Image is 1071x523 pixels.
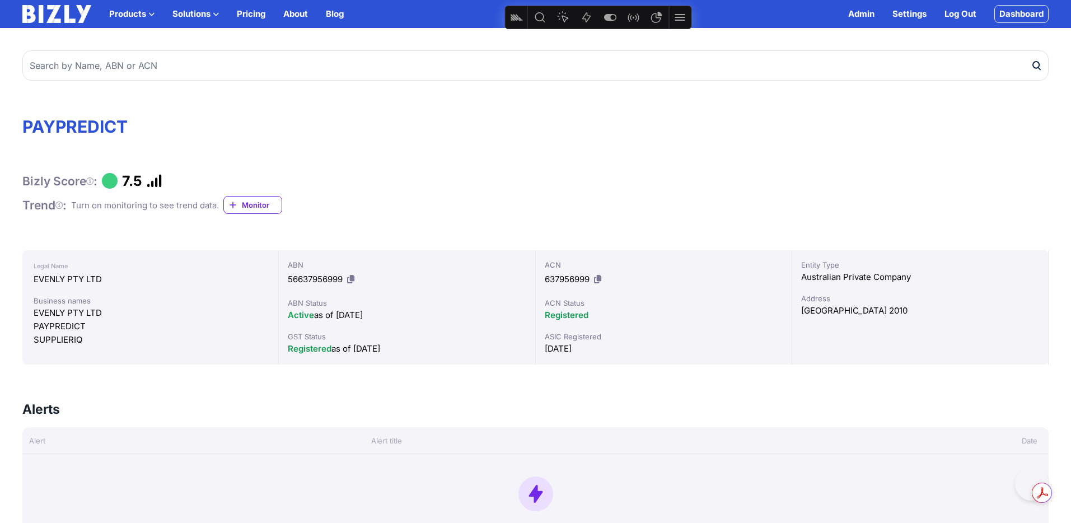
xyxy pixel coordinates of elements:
[801,259,1039,270] div: Entity Type
[283,7,308,21] a: About
[545,342,783,356] div: [DATE]
[34,320,267,333] div: PAYPREDICT
[288,274,343,284] span: 56637956999
[288,343,331,354] span: Registered
[892,7,927,21] a: Settings
[122,172,142,189] h1: 7.5
[944,7,976,21] a: Log Out
[71,199,219,212] div: Turn on monitoring to see trend data.
[223,196,282,214] a: Monitor
[22,50,1049,81] input: Search by Name, ABN or ACN
[22,174,97,189] h1: Bizly Score :
[34,273,267,286] div: EVENLY PTY LTD
[801,293,1039,304] div: Address
[545,297,783,309] div: ACN Status
[288,310,314,320] span: Active
[288,259,526,270] div: ABN
[545,274,590,284] span: 637956999
[994,5,1049,23] a: Dashboard
[34,295,267,306] div: Business names
[545,310,588,320] span: Registered
[545,259,783,270] div: ACN
[1015,467,1049,501] iframe: Toggle Customer Support
[22,116,1049,137] h1: PAYPREDICT
[242,199,282,211] span: Monitor
[34,333,267,347] div: SUPPLIERIQ
[22,198,67,213] h1: Trend :
[172,7,219,21] button: Solutions
[109,7,155,21] button: Products
[288,331,526,342] div: GST Status
[34,259,267,273] div: Legal Name
[288,309,526,322] div: as of [DATE]
[22,435,364,446] div: Alert
[801,270,1039,284] div: Australian Private Company
[545,331,783,342] div: ASIC Registered
[848,7,874,21] a: Admin
[34,306,267,320] div: EVENLY PTY LTD
[288,297,526,309] div: ABN Status
[801,304,1039,317] div: [GEOGRAPHIC_DATA] 2010
[288,342,526,356] div: as of [DATE]
[326,7,344,21] a: Blog
[237,7,265,21] a: Pricing
[878,435,1049,446] div: Date
[364,435,878,446] div: Alert title
[22,400,60,418] h3: Alerts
